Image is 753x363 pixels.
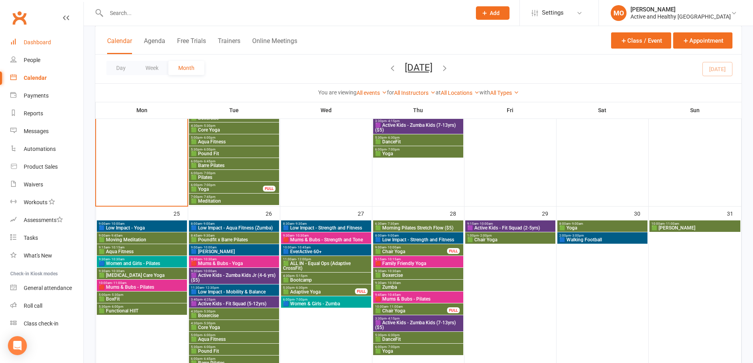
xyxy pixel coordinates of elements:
[191,226,277,230] span: 🟦 Low Impact - Aqua Fitness (Zumba)
[387,317,400,320] span: - 4:15pm
[387,119,400,123] span: - 4:15pm
[296,258,311,261] span: - 12:00pm
[283,298,370,301] span: 6:00pm
[630,13,731,20] div: Active and Healthy [GEOGRAPHIC_DATA]
[375,249,447,254] span: 🟩 Chair Yoga
[375,297,462,301] span: 🟥 Mums & Bubs - Pilates
[263,186,276,192] div: FULL
[202,148,215,151] span: - 6:00pm
[387,333,400,337] span: - 6:30pm
[375,345,462,349] span: 6:00pm
[283,222,370,226] span: 8:30am
[202,195,215,199] span: - 7:45pm
[24,92,49,99] div: Payments
[294,234,309,237] span: - 10:30am
[191,337,277,342] span: 🟩 Aqua Fitness
[218,37,240,54] button: Trainers
[191,148,277,151] span: 5:30pm
[10,194,83,211] a: Workouts
[252,37,297,54] button: Online Meetings
[450,207,464,220] div: 28
[283,237,370,242] span: 🟥 Mums & Bubs - Strength and Tone
[191,357,277,361] span: 6:00pm
[375,285,462,290] span: 🟩 Zumba
[191,163,277,168] span: 🟩 Barre Pilates
[375,273,462,278] span: 🟩 Boxercise
[283,226,370,230] span: 🟦 Low Impact - Strength and Fitness
[318,89,357,96] strong: You are viewing
[202,269,217,273] span: - 10:00am
[478,222,493,226] span: - 10:00am
[98,269,185,273] span: 9:30am
[387,136,400,139] span: - 6:30pm
[202,322,215,325] span: - 5:30pm
[490,90,519,96] a: All Types
[387,89,394,96] strong: for
[24,235,38,241] div: Tasks
[283,286,355,290] span: 5:30pm
[98,246,185,249] span: 9:15am
[611,32,671,49] button: Class / Event
[24,146,56,152] div: Automations
[191,160,277,163] span: 6:00pm
[375,337,462,342] span: 🟩 DanceFit
[283,258,370,261] span: 11:00am
[664,222,679,226] span: - 11:00am
[191,195,277,199] span: 7:00pm
[727,207,741,220] div: 31
[191,269,277,273] span: 9:30am
[387,148,400,151] span: - 7:00pm
[372,102,464,118] th: Thu
[441,90,479,96] a: All Locations
[375,308,447,313] span: 🟩 Chair Yoga
[191,237,277,242] span: 🟩 Poundfit x Barre Pilates
[375,320,462,330] span: 🟪 Active Kids - Zumba Kids (7-13yrs) ($5)
[204,286,219,290] span: - 12:30pm
[559,222,646,226] span: 8:00am
[556,102,648,118] th: Sat
[375,349,462,354] span: 🟩 Yoga
[375,281,462,285] span: 9:30am
[283,249,370,254] span: 🟦 EverActive 60+
[112,281,126,285] span: - 11:00am
[136,61,168,75] button: Week
[479,89,490,96] strong: with
[559,234,646,237] span: 2:00pm
[191,261,277,266] span: 🟥 Mums & Bubs - Yoga
[202,246,217,249] span: - 10:00am
[177,37,206,54] button: Free Trials
[110,222,125,226] span: - 10:00am
[648,102,742,118] th: Sun
[98,226,185,230] span: 🟦 Low Impact - Yoga
[104,8,466,19] input: Search...
[386,258,401,261] span: - 10:15am
[191,171,277,175] span: 6:00pm
[98,258,185,261] span: 9:30am
[10,140,83,158] a: Automations
[570,222,583,226] span: - 9:00am
[283,274,370,278] span: 4:30pm
[24,75,47,81] div: Calendar
[357,90,387,96] a: All events
[375,237,462,242] span: 🟦 Low Impact - Strength and Fitness
[110,305,123,308] span: - 6:00pm
[296,246,311,249] span: - 10:45am
[202,183,215,187] span: - 7:00pm
[98,261,185,266] span: 🟦 Women and Girls - Pilates
[191,313,277,318] span: 🟩 Boxercise
[634,207,648,220] div: 30
[10,279,83,297] a: General attendance kiosk mode
[358,207,372,220] div: 27
[98,222,185,226] span: 9:00am
[611,5,627,21] div: MO
[191,286,277,290] span: 11:30am
[191,258,277,261] span: 9:30am
[10,315,83,333] a: Class kiosk mode
[571,234,584,237] span: - 3:00pm
[283,234,370,237] span: 9:30am
[191,136,277,139] span: 5:00pm
[375,139,462,144] span: 🟩 DanceFit
[387,345,400,349] span: - 7:00pm
[490,10,500,16] span: Add
[294,298,308,301] span: - 7:00pm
